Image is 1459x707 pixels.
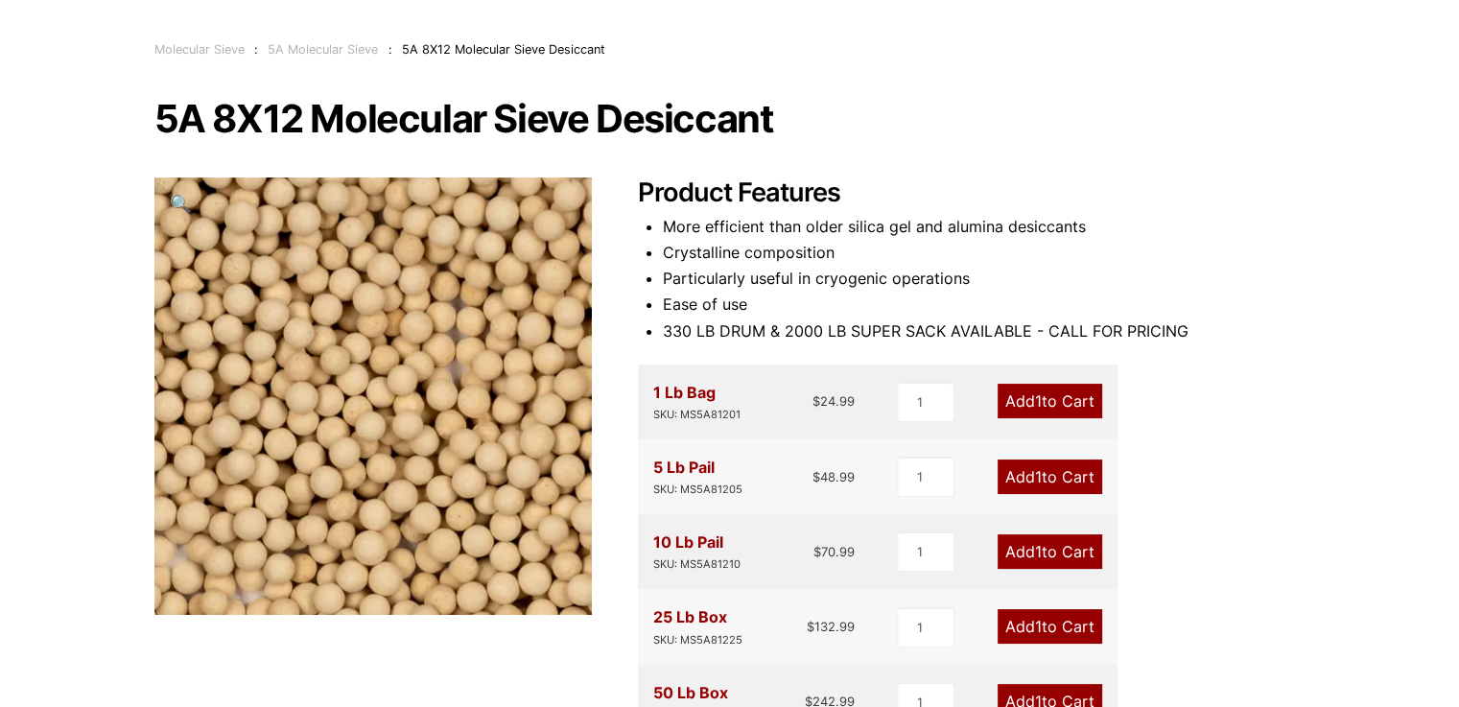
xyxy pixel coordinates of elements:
[663,240,1306,266] li: Crystalline composition
[813,544,855,559] bdi: 70.99
[663,292,1306,318] li: Ease of use
[170,193,192,214] span: 🔍
[154,42,245,57] a: Molecular Sieve
[998,460,1102,494] a: Add1to Cart
[1035,617,1042,636] span: 1
[653,604,742,648] div: 25 Lb Box
[812,469,820,484] span: $
[998,534,1102,569] a: Add1to Cart
[1035,467,1042,486] span: 1
[638,177,1306,209] h2: Product Features
[154,99,1306,139] h1: 5A 8X12 Molecular Sieve Desiccant
[663,318,1306,344] li: 330 LB DRUM & 2000 LB SUPER SACK AVAILABLE - CALL FOR PRICING
[154,177,207,230] a: View full-screen image gallery
[998,384,1102,418] a: Add1to Cart
[807,619,814,634] span: $
[653,406,741,424] div: SKU: MS5A81201
[663,214,1306,240] li: More efficient than older silica gel and alumina desiccants
[254,42,258,57] span: :
[663,266,1306,292] li: Particularly useful in cryogenic operations
[812,469,855,484] bdi: 48.99
[1035,391,1042,411] span: 1
[268,42,378,57] a: 5A Molecular Sieve
[1035,542,1042,561] span: 1
[402,42,605,57] span: 5A 8X12 Molecular Sieve Desiccant
[653,555,741,574] div: SKU: MS5A81210
[653,455,742,499] div: 5 Lb Pail
[653,481,742,499] div: SKU: MS5A81205
[807,619,855,634] bdi: 132.99
[813,544,821,559] span: $
[812,393,855,409] bdi: 24.99
[998,609,1102,644] a: Add1to Cart
[812,393,820,409] span: $
[388,42,392,57] span: :
[653,631,742,649] div: SKU: MS5A81225
[653,380,741,424] div: 1 Lb Bag
[653,530,741,574] div: 10 Lb Pail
